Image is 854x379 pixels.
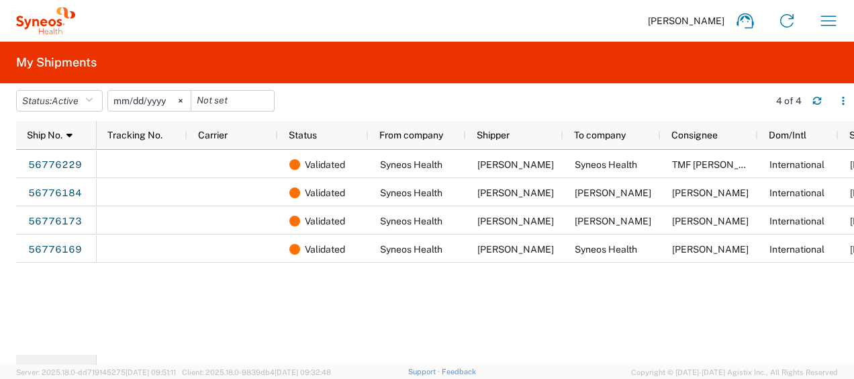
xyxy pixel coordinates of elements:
[305,179,345,207] span: Validated
[379,130,443,140] span: From company
[648,15,724,27] span: [PERSON_NAME]
[672,244,749,255] span: Suguru Itoigawa
[442,368,476,376] a: Feedback
[28,183,83,204] a: 56776184
[477,216,554,226] span: Wan Ting Lim
[380,187,442,198] span: Syneos Health
[477,159,554,170] span: Wan Ting Lim
[191,91,274,111] input: Not set
[305,207,345,235] span: Validated
[16,90,103,112] button: Status:Active
[575,244,637,255] span: Syneos Health
[769,187,824,198] span: International
[275,368,331,376] span: [DATE] 09:32:48
[305,235,345,263] span: Validated
[28,211,83,233] a: 56776173
[28,155,83,176] a: 56776229
[477,187,554,198] span: Wan Ting Lim
[769,244,824,255] span: International
[477,130,510,140] span: Shipper
[380,159,442,170] span: Syneos Health
[671,130,718,140] span: Consignee
[107,130,162,140] span: Tracking No.
[380,216,442,226] span: Syneos Health
[198,130,228,140] span: Carrier
[672,159,769,170] span: TMF Kathy Shen
[574,130,626,140] span: To company
[16,54,97,71] h2: My Shipments
[126,368,176,376] span: [DATE] 09:51:11
[575,216,651,226] span: Mayur Apte
[769,216,824,226] span: International
[305,151,345,179] span: Validated
[575,187,651,198] span: Vikramsingh Daberao
[769,130,806,140] span: Dom/Intl
[769,159,824,170] span: International
[575,159,637,170] span: Syneos Health
[182,368,331,376] span: Client: 2025.18.0-9839db4
[672,216,749,226] span: Mayur Apte
[380,244,442,255] span: Syneos Health
[672,187,749,198] span: Vikramsingh Daberao
[408,368,442,376] a: Support
[27,130,62,140] span: Ship No.
[28,239,83,261] a: 56776169
[289,130,317,140] span: Status
[16,368,176,376] span: Server: 2025.18.0-dd719145275
[776,95,802,107] div: 4 of 4
[108,91,191,111] input: Not set
[631,366,838,378] span: Copyright © [DATE]-[DATE] Agistix Inc., All Rights Reserved
[477,244,554,255] span: Wan Ting Lim
[52,95,79,106] span: Active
